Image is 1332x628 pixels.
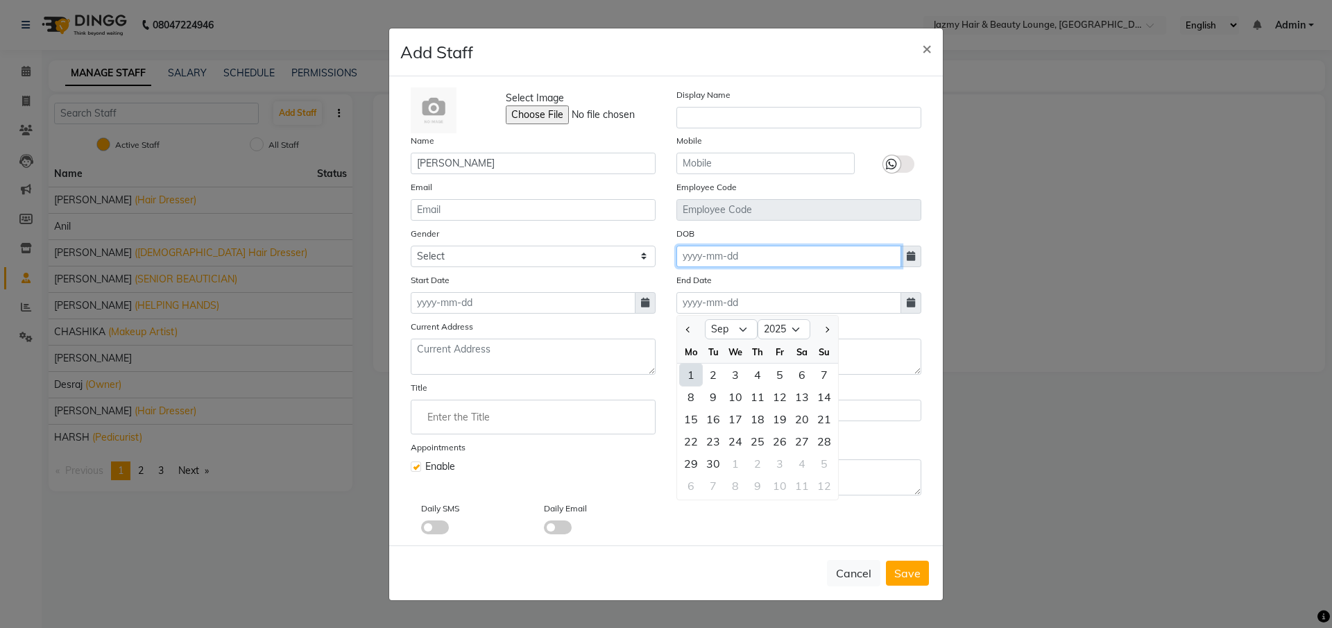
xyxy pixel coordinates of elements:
[702,452,724,475] div: 30
[680,386,702,408] div: 8
[791,430,813,452] div: 27
[746,364,769,386] div: 4
[724,430,746,452] div: 24
[680,341,702,363] div: Mo
[506,105,694,124] input: Select Image
[702,452,724,475] div: Tuesday, September 30, 2025
[724,386,746,408] div: Wednesday, September 10, 2025
[680,475,702,497] div: Monday, October 6, 2025
[813,364,835,386] div: Sunday, September 7, 2025
[680,386,702,408] div: Monday, September 8, 2025
[724,386,746,408] div: 10
[769,364,791,386] div: Friday, September 5, 2025
[676,181,737,194] label: Employee Code
[411,321,473,333] label: Current Address
[702,364,724,386] div: Tuesday, September 2, 2025
[746,430,769,452] div: 25
[746,408,769,430] div: Thursday, September 18, 2025
[911,28,943,67] button: Close
[680,408,702,430] div: 15
[724,475,746,497] div: Wednesday, October 8, 2025
[705,319,758,340] select: Select month
[746,430,769,452] div: Thursday, September 25, 2025
[791,341,813,363] div: Sa
[769,475,791,497] div: 10
[827,560,880,586] button: Cancel
[746,341,769,363] div: Th
[724,452,746,475] div: 1
[676,228,694,240] label: DOB
[724,364,746,386] div: 3
[791,364,813,386] div: 6
[769,452,791,475] div: 3
[791,475,813,497] div: Saturday, October 11, 2025
[813,341,835,363] div: Su
[813,430,835,452] div: Sunday, September 28, 2025
[813,452,835,475] div: Sunday, October 5, 2025
[680,430,702,452] div: Monday, September 22, 2025
[676,199,921,221] input: Employee Code
[791,452,813,475] div: 4
[813,386,835,408] div: 14
[702,386,724,408] div: Tuesday, September 9, 2025
[544,502,587,515] label: Daily Email
[886,561,929,586] button: Save
[746,452,769,475] div: Thursday, October 2, 2025
[724,341,746,363] div: We
[746,408,769,430] div: 18
[791,408,813,430] div: 20
[680,475,702,497] div: 6
[724,364,746,386] div: Wednesday, September 3, 2025
[813,452,835,475] div: 5
[676,89,731,101] label: Display Name
[417,403,649,431] input: Enter the Title
[769,408,791,430] div: 19
[746,364,769,386] div: Thursday, September 4, 2025
[746,475,769,497] div: 9
[769,386,791,408] div: Friday, September 12, 2025
[411,292,635,314] input: yyyy-mm-dd
[702,430,724,452] div: Tuesday, September 23, 2025
[411,135,434,147] label: Name
[724,408,746,430] div: Wednesday, September 17, 2025
[680,364,702,386] div: 1
[676,153,855,174] input: Mobile
[813,475,835,497] div: Sunday, October 12, 2025
[758,319,810,340] select: Select year
[746,475,769,497] div: Thursday, October 9, 2025
[724,430,746,452] div: Wednesday, September 24, 2025
[769,430,791,452] div: 26
[791,408,813,430] div: Saturday, September 20, 2025
[813,386,835,408] div: Sunday, September 14, 2025
[702,341,724,363] div: Tu
[683,319,694,341] button: Previous month
[813,408,835,430] div: 21
[702,475,724,497] div: 7
[769,386,791,408] div: 12
[791,475,813,497] div: 11
[791,452,813,475] div: Saturday, October 4, 2025
[676,246,901,267] input: yyyy-mm-dd
[411,274,450,287] label: Start Date
[791,364,813,386] div: Saturday, September 6, 2025
[724,475,746,497] div: 8
[702,430,724,452] div: 23
[922,37,932,58] span: ×
[411,441,466,454] label: Appointments
[702,386,724,408] div: 9
[411,382,427,394] label: Title
[676,135,702,147] label: Mobile
[676,274,712,287] label: End Date
[813,430,835,452] div: 28
[769,475,791,497] div: Friday, October 10, 2025
[769,364,791,386] div: 5
[791,430,813,452] div: Saturday, September 27, 2025
[813,475,835,497] div: 12
[724,408,746,430] div: 17
[702,408,724,430] div: Tuesday, September 16, 2025
[680,452,702,475] div: 29
[813,408,835,430] div: Sunday, September 21, 2025
[746,386,769,408] div: 11
[702,364,724,386] div: 2
[769,430,791,452] div: Friday, September 26, 2025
